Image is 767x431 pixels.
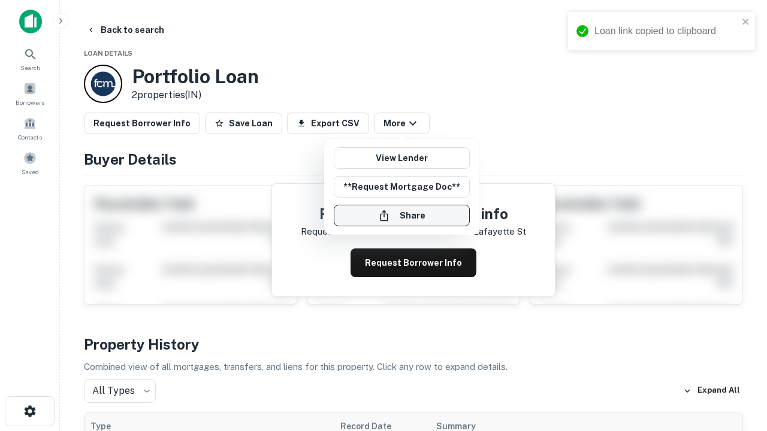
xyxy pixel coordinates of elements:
iframe: Chat Widget [707,335,767,393]
a: View Lender [334,147,470,169]
button: close [742,17,750,28]
div: Loan link copied to clipboard [594,24,738,38]
button: Share [334,205,470,226]
button: **Request Mortgage Doc** [334,176,470,198]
